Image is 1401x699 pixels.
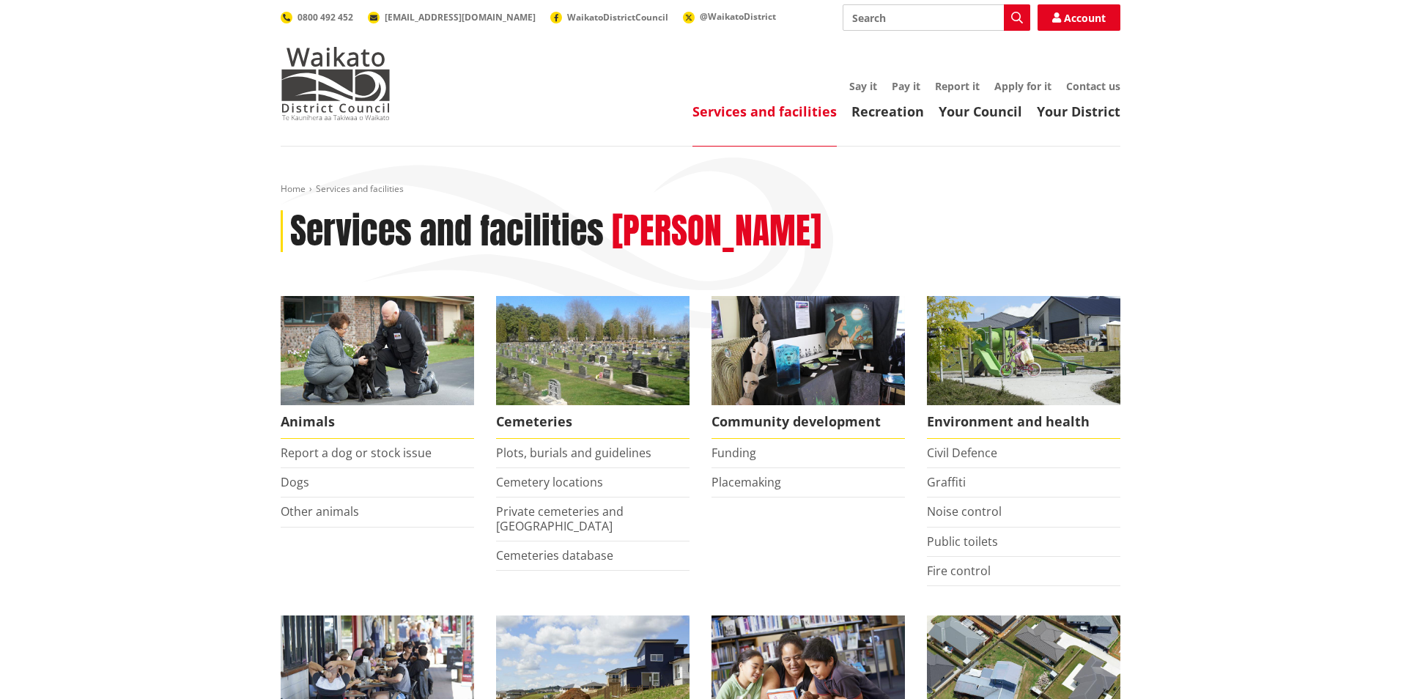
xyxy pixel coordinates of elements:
span: Environment and health [927,405,1120,439]
a: WaikatoDistrictCouncil [550,11,668,23]
a: Account [1038,4,1120,31]
a: Public toilets [927,533,998,550]
img: Waikato District Council - Te Kaunihera aa Takiwaa o Waikato [281,47,391,120]
img: Animal Control [281,296,474,405]
a: Fire control [927,563,991,579]
a: Other animals [281,503,359,519]
span: @WaikatoDistrict [700,10,776,23]
span: Cemeteries [496,405,690,439]
a: Plots, burials and guidelines [496,445,651,461]
a: Services and facilities [692,103,837,120]
a: Huntly Cemetery Cemeteries [496,296,690,439]
a: Cemetery locations [496,474,603,490]
a: [EMAIL_ADDRESS][DOMAIN_NAME] [368,11,536,23]
a: Home [281,182,306,195]
a: Pay it [892,79,920,93]
a: Your Council [939,103,1022,120]
span: Animals [281,405,474,439]
a: Matariki Travelling Suitcase Art Exhibition Community development [711,296,905,439]
img: New housing in Pokeno [927,296,1120,405]
nav: breadcrumb [281,183,1120,196]
a: Dogs [281,474,309,490]
a: Recreation [851,103,924,120]
a: Civil Defence [927,445,997,461]
a: Apply for it [994,79,1051,93]
span: [EMAIL_ADDRESS][DOMAIN_NAME] [385,11,536,23]
a: Noise control [927,503,1002,519]
a: Report a dog or stock issue [281,445,432,461]
a: Cemeteries database [496,547,613,563]
a: Waikato District Council Animal Control team Animals [281,296,474,439]
a: @WaikatoDistrict [683,10,776,23]
h1: Services and facilities [290,210,604,253]
img: Matariki Travelling Suitcase Art Exhibition [711,296,905,405]
a: Your District [1037,103,1120,120]
img: Huntly Cemetery [496,296,690,405]
a: New housing in Pokeno Environment and health [927,296,1120,439]
a: Graffiti [927,474,966,490]
input: Search input [843,4,1030,31]
a: Placemaking [711,474,781,490]
a: Private cemeteries and [GEOGRAPHIC_DATA] [496,503,624,533]
span: 0800 492 452 [297,11,353,23]
a: 0800 492 452 [281,11,353,23]
a: Funding [711,445,756,461]
span: Community development [711,405,905,439]
span: Services and facilities [316,182,404,195]
span: WaikatoDistrictCouncil [567,11,668,23]
a: Contact us [1066,79,1120,93]
h2: [PERSON_NAME] [612,210,821,253]
a: Report it [935,79,980,93]
a: Say it [849,79,877,93]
